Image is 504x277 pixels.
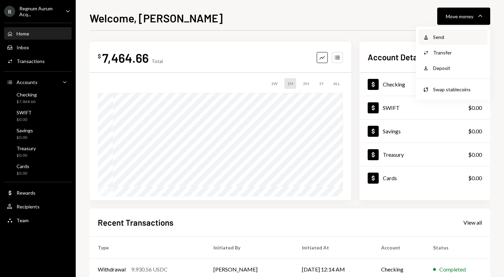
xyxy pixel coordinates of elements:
[359,73,490,96] a: Checking$7,464.66
[439,265,466,274] div: Completed
[17,171,29,176] div: $0.00
[284,78,296,89] div: 1M
[98,217,174,228] h2: Recent Transactions
[4,6,15,17] div: R
[4,186,72,199] a: Rewards
[151,58,163,64] div: Total
[446,13,473,20] div: Move money
[359,143,490,166] a: Treasury$0.00
[17,135,33,141] div: $0.00
[294,236,373,258] th: Initiated At
[373,236,424,258] th: Account
[205,236,294,258] th: Initiated By
[17,127,33,133] div: Savings
[316,78,326,89] div: 1Y
[4,41,72,53] a: Inbox
[4,90,72,106] a: Checking$7,464.66
[383,128,401,134] div: Savings
[359,96,490,119] a: SWIFT$0.00
[468,127,482,135] div: $0.00
[90,236,205,258] th: Type
[4,107,72,124] a: SWIFT$0.00
[17,163,29,169] div: Cards
[17,58,45,64] div: Transactions
[17,79,38,85] div: Accounts
[468,151,482,159] div: $0.00
[359,120,490,143] a: Savings$0.00
[90,11,223,25] h1: Welcome, [PERSON_NAME]
[433,49,483,56] div: Transfer
[131,265,168,274] div: 9,930.56 USDC
[383,104,400,111] div: SWIFT
[17,44,29,50] div: Inbox
[383,81,405,88] div: Checking
[19,6,60,17] div: Regnum Aurum Acq...
[359,166,490,189] a: Cards$0.00
[463,218,482,226] a: View all
[4,125,72,142] a: Savings$0.00
[4,27,72,40] a: Home
[17,99,37,105] div: $7,464.66
[425,236,490,258] th: Status
[98,265,126,274] div: Withdrawal
[368,51,426,63] h2: Account Details
[433,33,483,41] div: Send
[4,200,72,213] a: Recipients
[17,31,29,37] div: Home
[463,219,482,226] div: View all
[17,217,29,223] div: Team
[17,117,32,123] div: $0.00
[468,174,482,182] div: $0.00
[383,175,397,181] div: Cards
[17,190,35,196] div: Rewards
[17,153,36,158] div: $0.00
[4,76,72,88] a: Accounts
[17,92,37,98] div: Checking
[383,151,404,158] div: Treasury
[468,104,482,112] div: $0.00
[433,86,483,93] div: Swap stablecoins
[300,78,312,89] div: 3M
[17,145,36,151] div: Treasury
[268,78,280,89] div: 1W
[4,161,72,178] a: Cards$0.00
[4,214,72,226] a: Team
[17,204,40,209] div: Recipients
[330,78,343,89] div: ALL
[17,110,32,115] div: SWIFT
[437,8,490,25] button: Move money
[433,64,483,72] div: Deposit
[98,53,101,60] div: $
[4,143,72,160] a: Treasury$0.00
[102,50,149,65] div: 7,464.66
[4,55,72,67] a: Transactions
